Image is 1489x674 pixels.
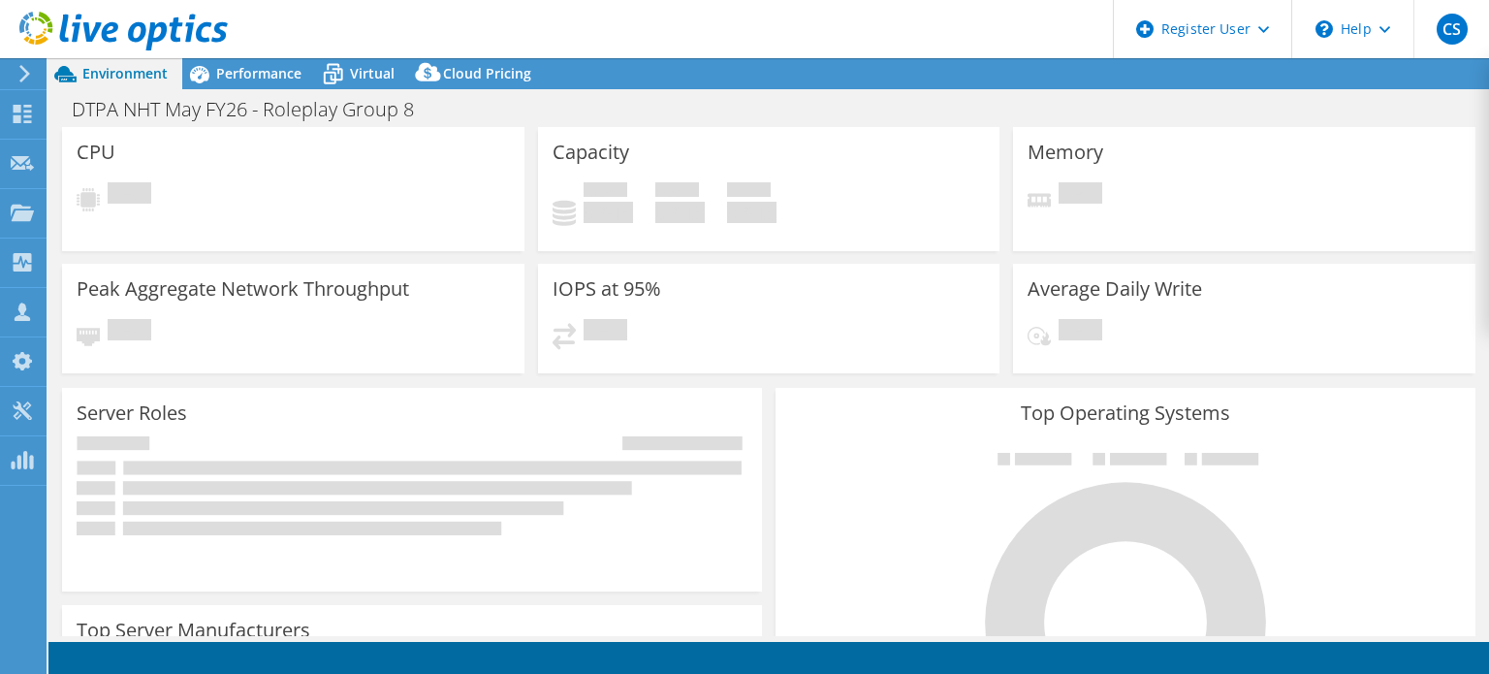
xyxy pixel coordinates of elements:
span: Pending [108,319,151,345]
span: CS [1437,14,1468,45]
span: Total [727,182,771,202]
h1: DTPA NHT May FY26 - Roleplay Group 8 [63,99,444,120]
h3: Memory [1028,142,1103,163]
span: Performance [216,64,301,82]
span: Pending [1059,319,1102,345]
h4: 0 GiB [584,202,633,223]
span: Virtual [350,64,395,82]
h4: 0 GiB [727,202,776,223]
h3: IOPS at 95% [553,278,661,300]
h3: Server Roles [77,402,187,424]
h3: Top Operating Systems [790,402,1461,424]
h3: CPU [77,142,115,163]
h4: 0 GiB [655,202,705,223]
h3: Peak Aggregate Network Throughput [77,278,409,300]
h3: Capacity [553,142,629,163]
h3: Top Server Manufacturers [77,620,310,641]
h3: Average Daily Write [1028,278,1202,300]
svg: \n [1315,20,1333,38]
span: Used [584,182,627,202]
span: Cloud Pricing [443,64,531,82]
span: Free [655,182,699,202]
span: Environment [82,64,168,82]
span: Pending [584,319,627,345]
span: Pending [108,182,151,209]
span: Pending [1059,182,1102,209]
